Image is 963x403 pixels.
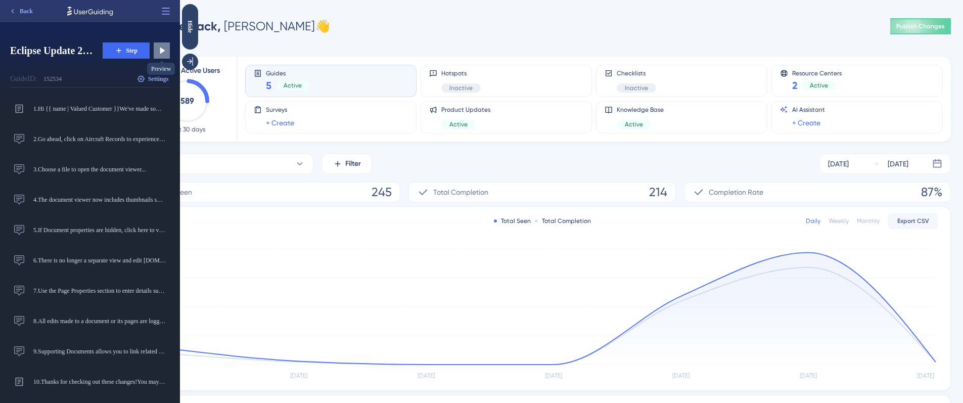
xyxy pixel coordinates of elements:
[135,71,170,87] button: Settings
[33,378,166,386] span: 10. Thanks for checking out these changes!You may notice some additional improvements as you expl...
[33,105,166,113] span: 1. Hi {{ name | Valued Customer }}We've made some exciting updates to Bluetail to make your docum...
[917,372,934,379] tspan: [DATE]
[800,372,817,379] tspan: [DATE]
[888,158,908,170] div: [DATE]
[33,135,166,143] span: 2. Go ahead, click on Aircraft Records to experience the new document viewer...
[810,81,828,89] span: Active
[133,18,330,34] div: [PERSON_NAME] 👋
[441,69,481,77] span: Hotspots
[921,184,942,200] span: 87%
[322,154,372,174] button: Filter
[33,165,166,173] span: 3. Choose a file to open the document viewer...
[33,287,166,295] span: 7. Use the Page Properties section to enter details such as Page Type and Page Date.These details...
[43,75,62,83] div: 152534
[10,43,95,58] span: Eclipse Update 2 - Changes to Doc Viewer (FULL WALKTHROUGH)
[33,317,166,325] span: 8. All edits made to a document or its pages are logged in the Document History, providing full v...
[617,106,664,114] span: Knowledge Base
[33,196,166,204] span: 4. The document viewer now includes thumbnails showing a preview and details (number, type, and d...
[169,125,205,133] span: Last 30 days
[33,347,166,355] span: 9. Supporting Documents allows you to link related documents together so you can quickly view sup...
[372,184,392,200] span: 245
[857,217,880,225] div: Monthly
[545,372,562,379] tspan: [DATE]
[284,81,302,89] span: Active
[449,120,468,128] span: Active
[4,3,37,19] button: Back
[345,158,361,170] span: Filter
[33,256,166,264] span: 6. There is no longer a separate view and edit [DOMAIN_NAME] update any document data, simply cli...
[266,106,294,114] span: Surveys
[33,226,166,234] span: 5. If Document properties are hidden, click here to view them any time.
[449,84,473,92] span: Inactive
[10,73,37,85] div: Guide ID:
[433,186,488,198] span: Total Completion
[266,78,271,93] span: 5
[792,78,798,93] span: 2
[792,69,842,76] span: Resource Centers
[441,106,490,114] span: Product Updates
[792,106,825,114] span: AI Assistant
[148,75,169,83] span: Settings
[290,372,307,379] tspan: [DATE]
[625,120,643,128] span: Active
[649,184,667,200] span: 214
[154,65,220,77] span: Monthly Active Users
[133,154,313,174] button: All Guides
[829,217,849,225] div: Weekly
[672,372,690,379] tspan: [DATE]
[266,117,294,129] a: + Create
[890,18,951,34] button: Publish Changes
[20,7,33,15] span: Back
[494,217,531,225] div: Total Seen
[617,69,656,77] span: Checklists
[126,47,137,55] span: Step
[828,158,849,170] div: [DATE]
[535,217,591,225] div: Total Completion
[897,217,929,225] span: Export CSV
[806,217,820,225] div: Daily
[180,96,194,106] text: 589
[709,186,763,198] span: Completion Rate
[103,42,150,59] button: Step
[792,117,820,129] a: + Create
[418,372,435,379] tspan: [DATE]
[266,69,310,76] span: Guides
[625,84,648,92] span: Inactive
[896,22,945,30] span: Publish Changes
[888,213,938,229] button: Export CSV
